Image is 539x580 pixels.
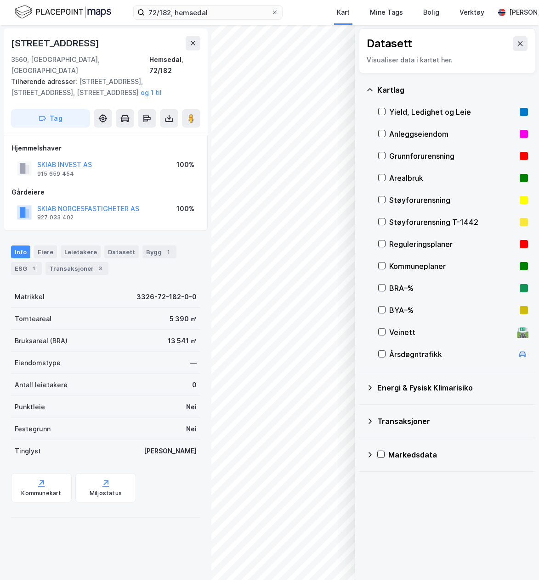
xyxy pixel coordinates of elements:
div: Kommuneplaner [389,261,516,272]
div: Energi & Fysisk Klimarisiko [377,382,528,393]
div: 🛣️ [516,326,529,338]
div: Veinett [389,327,513,338]
div: Antall leietakere [15,379,68,390]
div: Punktleie [15,402,45,413]
span: Tilhørende adresser: [11,78,79,85]
div: Yield, Ledighet og Leie [389,106,516,117]
div: 927 033 402 [37,214,74,221]
div: 1 [29,264,38,273]
div: 1 [164,247,173,257]
div: Festegrunn [15,424,51,435]
iframe: Chat Widget [493,536,539,580]
div: Bolig [423,7,439,18]
button: Tag [11,109,90,128]
div: Visualiser data i kartet her. [367,55,528,66]
div: [PERSON_NAME] [144,446,197,457]
div: Hemsedal, 72/182 [149,54,200,76]
div: Leietakere [61,245,101,258]
div: 3326-72-182-0-0 [136,291,197,302]
div: 100% [176,159,194,170]
div: Markedsdata [388,449,528,460]
div: Datasett [367,36,412,51]
div: Anleggseiendom [389,128,516,139]
div: — [190,357,197,368]
div: Støyforurensning [389,195,516,206]
div: Verktøy [460,7,484,18]
input: Søk på adresse, matrikkel, gårdeiere, leietakere eller personer [145,6,271,19]
div: Kommunekart [21,490,61,497]
div: Tinglyst [15,446,41,457]
div: [STREET_ADDRESS], [STREET_ADDRESS], [STREET_ADDRESS] [11,76,193,98]
div: Nei [186,424,197,435]
div: Miljøstatus [90,490,122,497]
div: 5 390 ㎡ [170,313,197,324]
div: Grunnforurensning [389,151,516,162]
div: 3 [96,264,105,273]
div: Kartlag [377,84,528,95]
div: Datasett [104,245,139,258]
div: Matrikkel [15,291,45,302]
div: BYA–% [389,305,516,316]
div: Gårdeiere [11,187,200,198]
div: 13 541 ㎡ [168,335,197,346]
div: Arealbruk [389,173,516,184]
div: 0 [192,379,197,390]
div: Mine Tags [370,7,403,18]
div: 3560, [GEOGRAPHIC_DATA], [GEOGRAPHIC_DATA] [11,54,149,76]
div: Info [11,245,30,258]
div: Støyforurensning T-1442 [389,217,516,228]
div: [STREET_ADDRESS] [11,36,101,50]
div: BRA–% [389,283,516,294]
div: 915 659 454 [37,170,74,178]
div: 100% [176,203,194,214]
div: ESG [11,262,42,275]
div: Tomteareal [15,313,51,324]
div: Kontrollprogram for chat [493,536,539,580]
div: Bygg [142,245,176,258]
div: Reguleringsplaner [389,239,516,250]
div: Transaksjoner [45,262,108,275]
div: Hjemmelshaver [11,143,200,154]
div: Transaksjoner [377,416,528,427]
div: Kart [337,7,350,18]
div: Bruksareal (BRA) [15,335,68,346]
img: logo.f888ab2527a4732fd821a326f86c7f29.svg [15,4,111,20]
div: Eiere [34,245,57,258]
div: Årsdøgntrafikk [389,349,513,360]
div: Eiendomstype [15,357,61,368]
div: Nei [186,402,197,413]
